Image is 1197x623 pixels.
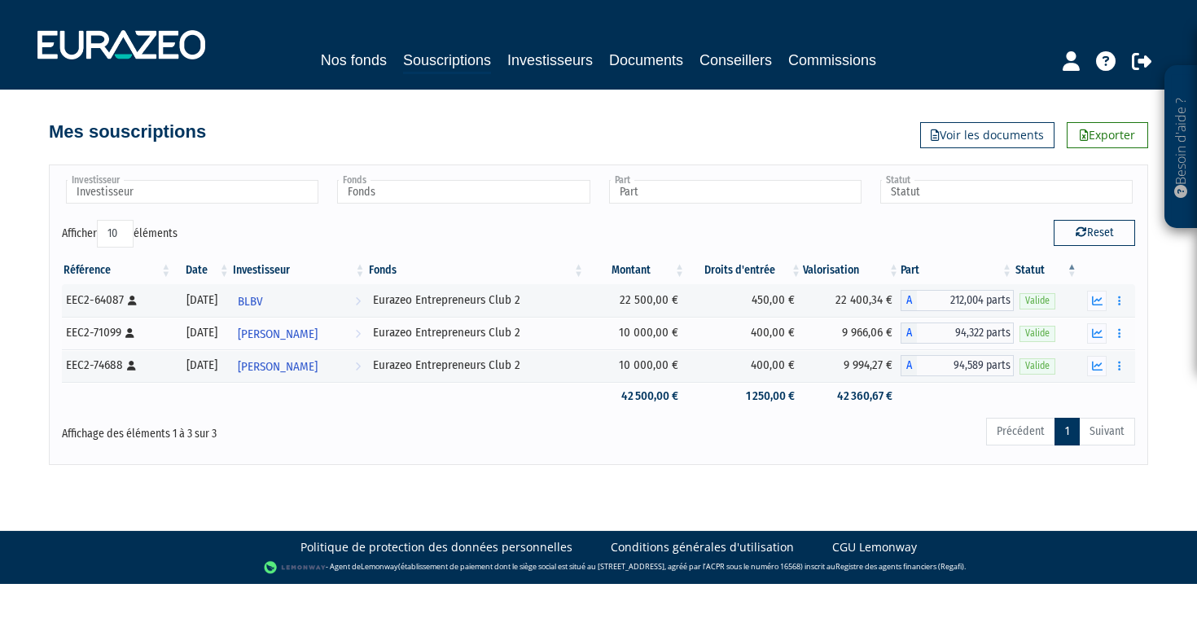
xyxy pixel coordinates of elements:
[66,357,167,374] div: EEC2-74688
[901,257,1014,284] th: Part: activer pour trier la colonne par ordre croissant
[37,30,205,59] img: 1732889491-logotype_eurazeo_blanc_rvb.png
[901,322,1014,344] div: A - Eurazeo Entrepreneurs Club 2
[835,561,964,572] a: Registre des agents financiers (Regafi)
[1014,257,1079,284] th: Statut : activer pour trier la colonne par ordre d&eacute;croissant
[1067,122,1148,148] a: Exporter
[585,317,686,349] td: 10 000,00 €
[917,322,1014,344] span: 94,322 parts
[585,382,686,410] td: 42 500,00 €
[803,284,901,317] td: 22 400,34 €
[686,317,803,349] td: 400,00 €
[1019,293,1055,309] span: Valide
[373,357,581,374] div: Eurazeo Entrepreneurs Club 2
[803,349,901,382] td: 9 994,27 €
[686,349,803,382] td: 400,00 €
[920,122,1054,148] a: Voir les documents
[238,319,318,349] span: [PERSON_NAME]
[901,322,917,344] span: A
[901,355,917,376] span: A
[803,382,901,410] td: 42 360,67 €
[585,284,686,317] td: 22 500,00 €
[355,352,361,382] i: Voir l'investisseur
[128,296,137,305] i: [Français] Personne physique
[355,319,361,349] i: Voir l'investisseur
[173,257,231,284] th: Date: activer pour trier la colonne par ordre croissant
[611,539,794,555] a: Conditions générales d'utilisation
[178,357,226,374] div: [DATE]
[803,257,901,284] th: Valorisation: activer pour trier la colonne par ordre croissant
[699,49,772,72] a: Conseillers
[300,539,572,555] a: Politique de protection des données personnelles
[585,257,686,284] th: Montant: activer pour trier la colonne par ordre croissant
[686,257,803,284] th: Droits d'entrée: activer pour trier la colonne par ordre croissant
[788,49,876,72] a: Commissions
[231,257,367,284] th: Investisseur: activer pour trier la colonne par ordre croissant
[62,220,178,248] label: Afficher éléments
[361,561,398,572] a: Lemonway
[686,284,803,317] td: 450,00 €
[609,49,683,72] a: Documents
[1019,358,1055,374] span: Valide
[901,290,917,311] span: A
[62,416,495,442] div: Affichage des éléments 1 à 3 sur 3
[238,352,318,382] span: [PERSON_NAME]
[686,382,803,410] td: 1 250,00 €
[507,49,593,72] a: Investisseurs
[231,284,367,317] a: BLBV
[238,287,263,317] span: BLBV
[901,355,1014,376] div: A - Eurazeo Entrepreneurs Club 2
[231,317,367,349] a: [PERSON_NAME]
[367,257,586,284] th: Fonds: activer pour trier la colonne par ordre croissant
[1054,220,1135,246] button: Reset
[917,355,1014,376] span: 94,589 parts
[832,539,917,555] a: CGU Lemonway
[97,220,134,248] select: Afficheréléments
[178,324,226,341] div: [DATE]
[803,317,901,349] td: 9 966,06 €
[585,349,686,382] td: 10 000,00 €
[16,559,1181,576] div: - Agent de (établissement de paiement dont le siège social est situé au [STREET_ADDRESS], agréé p...
[355,287,361,317] i: Voir l'investisseur
[62,257,173,284] th: Référence : activer pour trier la colonne par ordre croissant
[1019,326,1055,341] span: Valide
[373,292,581,309] div: Eurazeo Entrepreneurs Club 2
[66,324,167,341] div: EEC2-71099
[264,559,327,576] img: logo-lemonway.png
[125,328,134,338] i: [Français] Personne physique
[49,122,206,142] h4: Mes souscriptions
[231,349,367,382] a: [PERSON_NAME]
[373,324,581,341] div: Eurazeo Entrepreneurs Club 2
[127,361,136,371] i: [Français] Personne physique
[901,290,1014,311] div: A - Eurazeo Entrepreneurs Club 2
[1172,74,1190,221] p: Besoin d'aide ?
[1054,418,1080,445] a: 1
[178,292,226,309] div: [DATE]
[403,49,491,74] a: Souscriptions
[917,290,1014,311] span: 212,004 parts
[66,292,167,309] div: EEC2-64087
[321,49,387,72] a: Nos fonds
